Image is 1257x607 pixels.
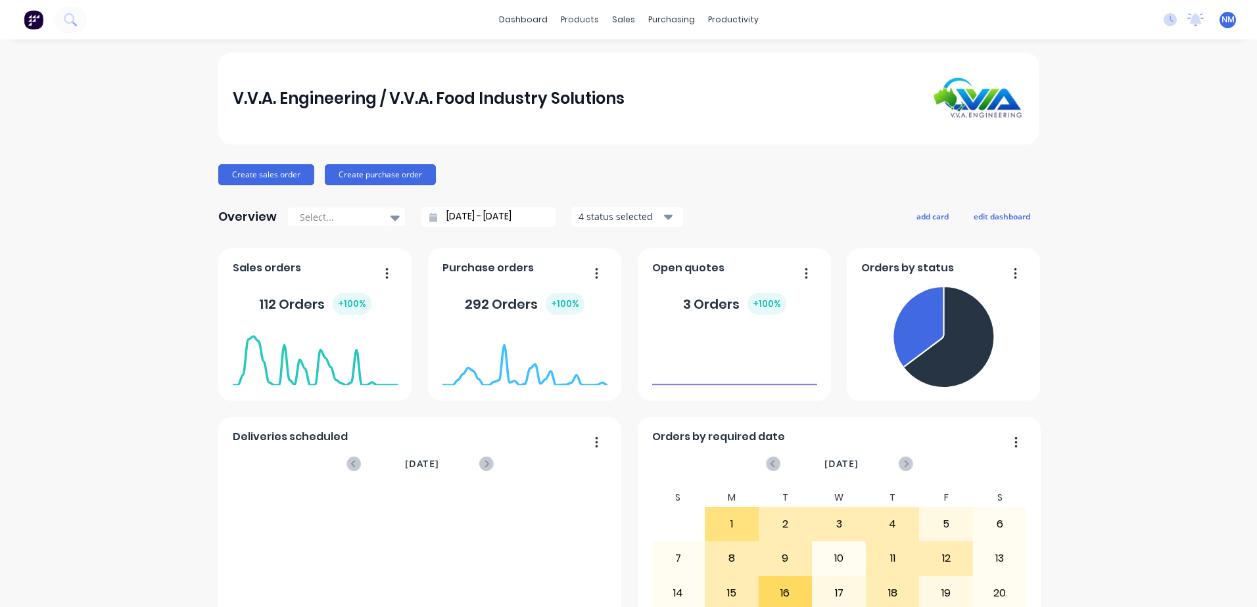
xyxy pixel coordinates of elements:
[705,488,759,507] div: M
[965,208,1039,225] button: edit dashboard
[974,542,1026,575] div: 13
[652,488,705,507] div: S
[218,164,314,185] button: Create sales order
[812,488,866,507] div: W
[579,210,661,223] div: 4 status selected
[642,10,701,30] div: purchasing
[973,488,1027,507] div: S
[325,164,436,185] button: Create purchase order
[554,10,605,30] div: products
[652,542,705,575] div: 7
[1221,14,1235,26] span: NM
[974,508,1026,541] div: 6
[605,10,642,30] div: sales
[861,260,954,276] span: Orders by status
[932,78,1024,119] img: V.V.A. Engineering / V.V.A. Food Industry Solutions
[683,293,786,315] div: 3 Orders
[813,508,865,541] div: 3
[465,293,584,315] div: 292 Orders
[813,542,865,575] div: 10
[705,508,758,541] div: 1
[759,542,812,575] div: 9
[824,457,859,471] span: [DATE]
[492,10,554,30] a: dashboard
[24,10,43,30] img: Factory
[866,488,920,507] div: T
[652,260,724,276] span: Open quotes
[747,293,786,315] div: + 100 %
[919,488,973,507] div: F
[259,293,371,315] div: 112 Orders
[571,207,683,227] button: 4 status selected
[705,542,758,575] div: 8
[701,10,765,30] div: productivity
[233,85,625,112] div: V.V.A. Engineering / V.V.A. Food Industry Solutions
[546,293,584,315] div: + 100 %
[759,508,812,541] div: 2
[405,457,439,471] span: [DATE]
[333,293,371,315] div: + 100 %
[866,542,919,575] div: 11
[233,260,301,276] span: Sales orders
[920,542,972,575] div: 12
[759,488,813,507] div: T
[908,208,957,225] button: add card
[218,204,277,230] div: Overview
[920,508,972,541] div: 5
[442,260,534,276] span: Purchase orders
[866,508,919,541] div: 4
